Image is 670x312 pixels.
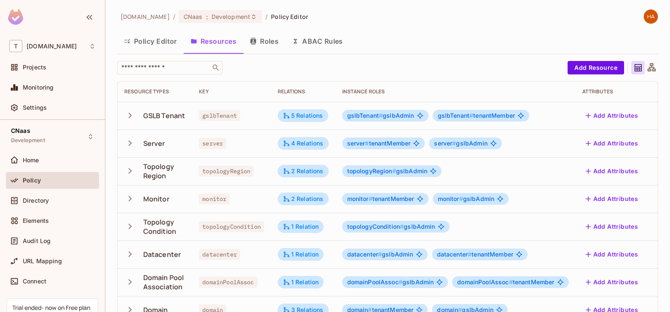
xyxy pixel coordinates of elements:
span: URL Mapping [23,258,62,264]
div: Topology Condition [143,217,186,236]
span: gslbTenant [199,110,240,121]
span: gslbAdmin [347,251,413,258]
span: monitor [438,195,463,202]
span: topologyCondition [347,223,404,230]
span: Directory [23,197,49,204]
span: # [369,195,373,202]
span: server [434,140,456,147]
span: tenantMember [438,112,515,119]
button: Add Attributes [582,192,642,206]
span: gslbAdmin [347,223,435,230]
span: domainPoolAssoc [199,277,257,288]
img: SReyMgAAAABJRU5ErkJggg== [8,9,23,25]
div: 5 Relations [283,112,323,119]
span: T [9,40,22,52]
span: gslbAdmin [347,279,434,286]
span: Workspace: t-mobile.com [27,43,77,50]
li: / [173,13,175,21]
div: GSLB Tenant [143,111,185,120]
div: Datacenter [143,250,181,259]
span: # [400,223,404,230]
div: Attributes [582,88,642,95]
span: tenantMember [347,140,411,147]
span: monitor [199,193,230,204]
span: topologyRegion [347,167,396,175]
span: Development [11,137,45,144]
div: 2 Relations [283,195,324,203]
span: datacenter [199,249,240,260]
button: Policy Editor [117,31,184,52]
div: Key [199,88,264,95]
span: Development [212,13,250,21]
span: datacenter [437,251,472,258]
span: # [399,278,402,286]
span: tenantMember [457,279,554,286]
button: Resources [184,31,243,52]
button: Add Attributes [582,248,642,261]
span: gslbTenant [438,112,474,119]
span: Projects [23,64,46,71]
span: # [365,140,369,147]
div: 1 Relation [283,223,319,230]
span: gslbAdmin [438,196,495,202]
button: Add Attributes [582,109,642,122]
span: topologyCondition [199,221,264,232]
span: # [452,140,456,147]
button: ABAC Rules [285,31,350,52]
span: gslbTenant [347,112,383,119]
div: Relations [278,88,329,95]
div: Topology Region [143,162,186,180]
span: # [378,251,382,258]
span: gslbAdmin [434,140,487,147]
span: gslbAdmin [347,112,414,119]
span: Connect [23,278,46,285]
span: Home [23,157,39,164]
li: / [265,13,268,21]
span: Audit Log [23,238,51,244]
div: Server [143,139,165,148]
span: CNaas [184,13,203,21]
div: Monitor [143,194,169,204]
button: Add Attributes [582,164,642,178]
button: Add Attributes [582,220,642,233]
button: Add Attributes [582,275,642,289]
div: Trial ended- now on Free plan [12,304,90,312]
div: 1 Relation [283,251,319,258]
span: # [469,112,473,119]
span: Settings [23,104,47,111]
div: 1 Relation [283,278,319,286]
span: Monitoring [23,84,54,91]
span: # [509,278,513,286]
span: # [379,112,383,119]
div: 2 Relations [283,167,324,175]
button: Roles [243,31,285,52]
button: Add Attributes [582,137,642,150]
span: Policy [23,177,41,184]
div: 4 Relations [283,140,324,147]
span: tenantMember [437,251,513,258]
span: # [392,167,396,175]
div: Resource Types [124,88,185,95]
span: Elements [23,217,49,224]
img: harani.arumalla1@t-mobile.com [644,10,658,24]
span: datacenter [347,251,382,258]
button: Add Resource [568,61,624,74]
span: server [199,138,226,149]
span: server [347,140,369,147]
span: # [459,195,463,202]
div: Instance roles [342,88,569,95]
span: domainPoolAssoc [347,278,402,286]
span: tenantMember [347,196,414,202]
span: gslbAdmin [347,168,428,175]
span: Policy Editor [271,13,308,21]
span: the active workspace [121,13,170,21]
span: domainPoolAssoc [457,278,512,286]
span: CNaas [11,127,30,134]
span: topologyRegion [199,166,254,177]
span: # [468,251,472,258]
div: Domain Pool Association [143,273,186,291]
span: : [206,13,209,20]
span: monitor [347,195,373,202]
